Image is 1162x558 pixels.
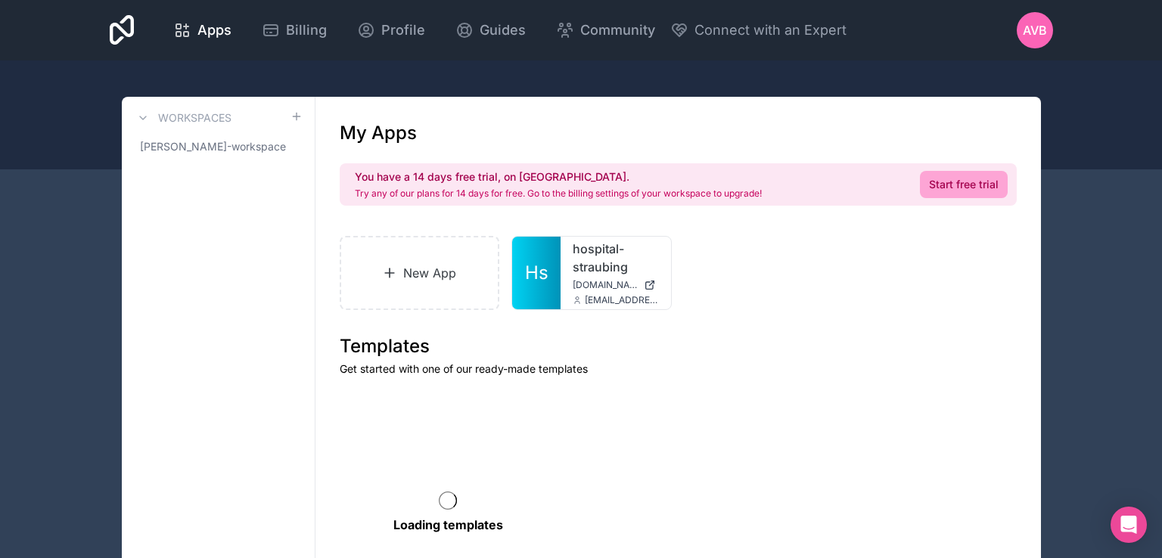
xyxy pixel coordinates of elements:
span: Profile [381,20,425,41]
a: Profile [345,14,437,47]
a: Hs [512,237,561,309]
h2: You have a 14 days free trial, on [GEOGRAPHIC_DATA]. [355,169,762,184]
h3: Workspaces [158,110,231,126]
a: Start free trial [920,171,1008,198]
a: Apps [161,14,244,47]
button: Connect with an Expert [670,20,847,41]
div: Open Intercom Messenger [1111,507,1147,543]
span: [PERSON_NAME]-workspace [140,139,286,154]
a: Workspaces [134,109,231,127]
span: Billing [286,20,327,41]
p: Get started with one of our ready-made templates [340,361,1017,377]
span: AVB [1023,21,1047,39]
span: [EMAIL_ADDRESS][DOMAIN_NAME] [585,294,659,306]
a: Billing [250,14,339,47]
span: [DOMAIN_NAME] [573,279,638,291]
a: Community [544,14,667,47]
span: Hs [525,261,548,285]
span: Apps [197,20,231,41]
a: New App [340,236,500,310]
span: Guides [480,20,526,41]
a: [DOMAIN_NAME] [573,279,659,291]
p: Try any of our plans for 14 days for free. Go to the billing settings of your workspace to upgrade! [355,188,762,200]
h1: My Apps [340,121,417,145]
p: Loading templates [393,516,503,534]
a: [PERSON_NAME]-workspace [134,133,303,160]
h1: Templates [340,334,1017,358]
a: Guides [443,14,538,47]
a: hospital-straubing [573,240,659,276]
span: Community [580,20,655,41]
span: Connect with an Expert [694,20,847,41]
